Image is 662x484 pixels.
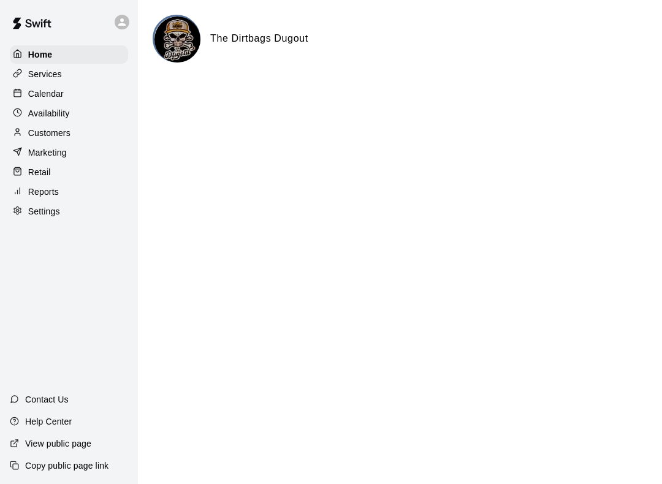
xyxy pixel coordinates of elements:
[28,88,64,100] p: Calendar
[25,393,69,406] p: Contact Us
[28,107,70,119] p: Availability
[28,146,67,159] p: Marketing
[28,127,70,139] p: Customers
[28,48,53,61] p: Home
[25,437,91,450] p: View public page
[28,68,62,80] p: Services
[25,459,108,472] p: Copy public page link
[10,85,128,103] a: Calendar
[28,166,51,178] p: Retail
[10,124,128,142] a: Customers
[28,205,60,217] p: Settings
[10,104,128,123] a: Availability
[25,415,72,428] p: Help Center
[10,163,128,181] a: Retail
[10,183,128,201] a: Reports
[154,17,200,62] img: The Dirtbags Dugout logo
[10,143,128,162] a: Marketing
[28,186,59,198] p: Reports
[10,45,128,64] a: Home
[210,31,308,47] h6: The Dirtbags Dugout
[10,202,128,221] a: Settings
[10,65,128,83] a: Services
